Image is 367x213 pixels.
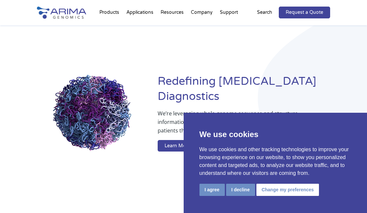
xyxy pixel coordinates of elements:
[158,140,197,152] a: Learn More
[37,7,86,19] img: Arima-Genomics-logo
[279,7,330,18] a: Request a Quote
[199,146,352,177] p: We use cookies and other tracking technologies to improve your browsing experience on our website...
[158,74,330,109] h1: Redefining [MEDICAL_DATA] Diagnostics
[199,184,225,196] button: I agree
[257,8,272,17] p: Search
[199,129,352,140] p: We use cookies
[226,184,255,196] button: I decline
[158,109,304,140] p: We’re leveraging whole-genome sequence and structure information to ensure breakthrough therapies...
[256,184,319,196] button: Change my preferences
